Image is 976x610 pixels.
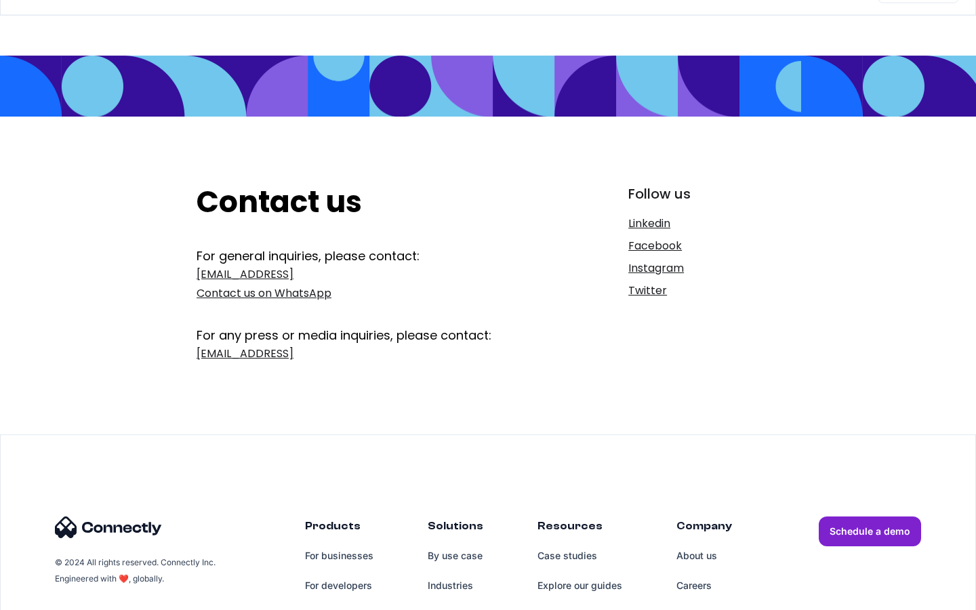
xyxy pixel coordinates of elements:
a: Careers [676,571,732,601]
img: Connectly Logo [55,516,162,538]
a: Industries [428,571,483,601]
form: Get In Touch Form [197,247,540,367]
a: Twitter [628,281,779,300]
div: Company [676,516,732,541]
ul: Language list [27,586,81,605]
h2: Contact us [197,184,540,220]
div: Follow us [628,184,779,203]
a: [EMAIL_ADDRESS] [197,344,540,363]
a: For businesses [305,541,373,571]
a: Facebook [628,237,779,256]
a: By use case [428,541,483,571]
div: For any press or media inquiries, please contact: [197,306,540,344]
a: Case studies [537,541,622,571]
div: For general inquiries, please contact: [197,247,540,265]
div: Solutions [428,516,483,541]
a: About us [676,541,732,571]
div: © 2024 All rights reserved. Connectly Inc. Engineered with ❤️, globally. [55,554,218,587]
a: For developers [305,571,373,601]
a: Linkedin [628,214,779,233]
aside: Language selected: English [14,586,81,605]
a: Explore our guides [537,571,622,601]
a: [EMAIL_ADDRESS]Contact us on WhatsApp [197,265,540,303]
div: Products [305,516,373,541]
a: Instagram [628,259,779,278]
a: Schedule a demo [819,516,921,546]
div: Resources [537,516,622,541]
